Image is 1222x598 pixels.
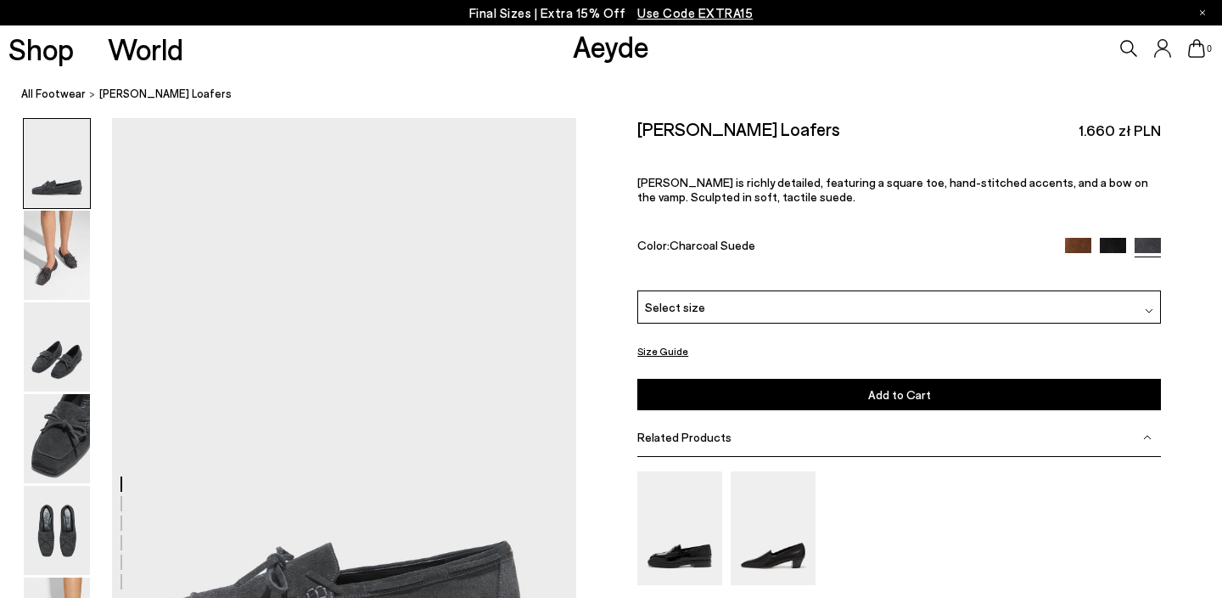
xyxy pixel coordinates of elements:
[1145,307,1153,315] img: svg%3E
[1143,433,1152,442] img: svg%3E
[8,34,74,64] a: Shop
[469,3,754,24] p: Final Sizes | Extra 15% Off
[573,28,649,64] a: Aeyde
[24,394,90,483] img: Jasper Moccasin Loafers - Image 4
[637,430,732,444] span: Related Products
[637,118,840,139] h2: [PERSON_NAME] Loafers
[637,175,1161,204] p: [PERSON_NAME] is richly detailed, featuring a square toe, hand-stitched accents, and a bow on the...
[868,387,931,402] span: Add to Cart
[24,302,90,392] img: Jasper Moccasin Loafers - Image 3
[645,298,705,316] span: Select size
[1079,120,1161,141] span: 1.660 zł PLN
[670,238,755,252] span: Charcoal Suede
[1188,39,1205,58] a: 0
[731,471,816,584] img: Gabby Almond-Toe Loafers
[637,238,1048,257] div: Color:
[24,211,90,300] img: Jasper Moccasin Loafers - Image 2
[108,34,183,64] a: World
[24,486,90,575] img: Jasper Moccasin Loafers - Image 5
[637,5,753,20] span: Navigate to /collections/ss25-final-sizes
[21,85,86,103] a: All Footwear
[1205,44,1214,54] span: 0
[24,119,90,208] img: Jasper Moccasin Loafers - Image 1
[637,341,688,362] button: Size Guide
[21,71,1222,118] nav: breadcrumb
[637,379,1161,410] button: Add to Cart
[99,85,232,103] span: [PERSON_NAME] Loafers
[637,471,722,584] img: Leon Loafers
